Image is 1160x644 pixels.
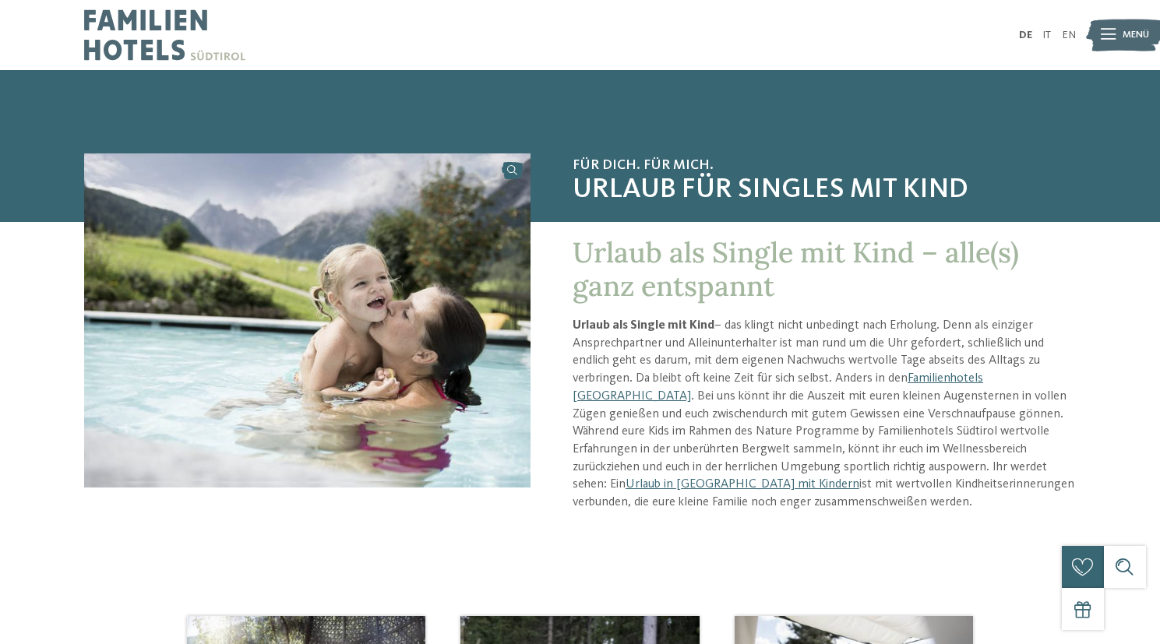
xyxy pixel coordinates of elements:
[573,317,1076,512] p: – das klingt nicht unbedingt nach Erholung. Denn als einziger Ansprechpartner und Alleinunterhalt...
[573,234,1019,304] span: Urlaub als Single mit Kind – alle(s) ganz entspannt
[1062,30,1076,40] a: EN
[626,478,859,491] a: Urlaub in [GEOGRAPHIC_DATA] mit Kindern
[1019,30,1032,40] a: DE
[573,157,1076,174] span: Für dich. Für mich.
[573,319,714,332] strong: Urlaub als Single mit Kind
[84,153,531,487] img: Urlaub als Single mit Kind – Erholung pur
[1042,30,1051,40] a: IT
[573,174,1076,207] span: Urlaub für Singles mit Kind
[573,372,983,403] a: Familienhotels [GEOGRAPHIC_DATA]
[1123,28,1149,42] span: Menü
